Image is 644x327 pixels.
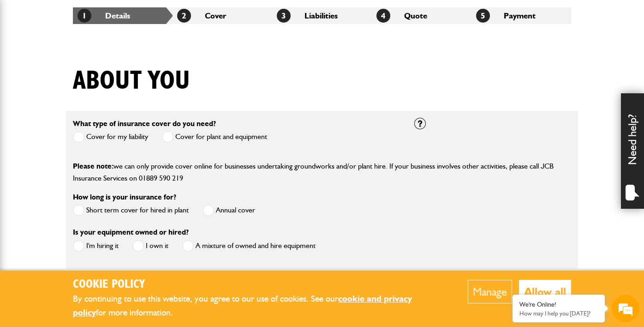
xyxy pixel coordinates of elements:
[12,167,168,248] textarea: Type your message and hit 'Enter'
[73,160,571,184] p: we can only provide cover online for businesses undertaking groundworks and/or plant hire. If you...
[73,66,190,97] h1: About you
[73,229,189,236] label: Is your equipment owned or hired?
[73,278,440,292] h2: Cookie Policy
[519,301,598,309] div: We're Online!
[621,93,644,209] div: Need help?
[73,292,440,320] p: By continuing to use this website, you agree to our use of cookies. See our for more information.
[73,162,113,170] span: Please note:
[73,194,176,201] label: How long is your insurance for?
[12,85,168,106] input: Enter your last name
[519,280,571,303] button: Allow all
[12,140,168,160] input: Enter your phone number
[372,7,471,24] li: Quote
[177,9,191,23] span: 2
[73,205,189,216] label: Short term cover for hired in plant
[376,9,390,23] span: 4
[16,51,39,64] img: d_20077148190_company_1631870298795_20077148190
[272,7,372,24] li: Liabilities
[203,205,255,216] label: Annual cover
[151,5,173,27] div: Minimize live chat window
[73,120,216,127] label: What type of insurance cover do you need?
[173,7,272,24] li: Cover
[162,131,267,143] label: Cover for plant and equipment
[476,9,490,23] span: 5
[182,240,316,252] label: A mixture of owned and hire equipment
[12,113,168,133] input: Enter your email address
[73,131,148,143] label: Cover for my liability
[125,256,167,269] em: Start Chat
[73,240,119,252] label: I'm hiring it
[132,240,168,252] label: I own it
[519,310,598,317] p: How may I help you today?
[471,7,571,24] li: Payment
[468,280,512,303] button: Manage
[73,7,173,24] li: Details
[78,9,91,23] span: 1
[277,9,291,23] span: 3
[48,52,155,64] div: Chat with us now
